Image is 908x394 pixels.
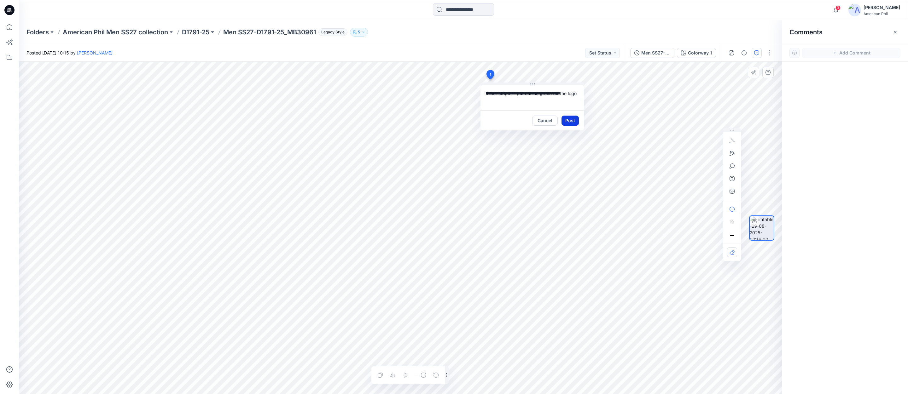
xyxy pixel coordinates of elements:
[358,29,360,36] p: 5
[864,11,900,16] div: American Phil
[318,28,347,36] span: Legacy Style
[750,216,774,240] img: turntable-29-08-2025-02:16:00
[562,116,579,126] button: Post
[848,4,861,16] img: avatar
[223,28,316,37] p: Men SS27-D1791-25_MB30961
[26,49,113,56] span: Posted [DATE] 10:15 by
[802,48,900,58] button: Add Comment
[182,28,209,37] a: D1791-25
[490,72,491,77] span: 1
[641,49,670,56] div: Men SS27-D1791-25_MB30961
[864,4,900,11] div: [PERSON_NAME]
[316,28,347,37] button: Legacy Style
[63,28,168,37] a: American Phil Men SS27 collection
[630,48,674,58] button: Men SS27-D1791-25_MB30961
[835,5,841,10] span: 3
[532,116,558,126] button: Cancel
[350,28,368,37] button: 5
[688,49,712,56] div: Colorway 1
[677,48,716,58] button: Colorway 1
[789,28,823,36] h2: Comments
[739,48,749,58] button: Details
[26,28,49,37] a: Folders
[77,50,113,55] a: [PERSON_NAME]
